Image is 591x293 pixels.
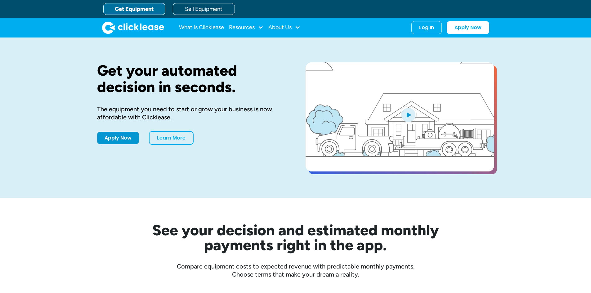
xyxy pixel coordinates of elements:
[306,62,494,171] a: open lightbox
[419,24,434,31] div: Log In
[179,21,224,34] a: What Is Clicklease
[102,21,164,34] a: home
[447,21,489,34] a: Apply Now
[102,21,164,34] img: Clicklease logo
[149,131,194,145] a: Learn More
[268,21,300,34] div: About Us
[97,105,286,121] div: The equipment you need to start or grow your business is now affordable with Clicklease.
[97,132,139,144] a: Apply Now
[97,262,494,278] div: Compare equipment costs to expected revenue with predictable monthly payments. Choose terms that ...
[103,3,165,15] a: Get Equipment
[400,106,417,123] img: Blue play button logo on a light blue circular background
[97,62,286,95] h1: Get your automated decision in seconds.
[122,223,469,252] h2: See your decision and estimated monthly payments right in the app.
[173,3,235,15] a: Sell Equipment
[229,21,263,34] div: Resources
